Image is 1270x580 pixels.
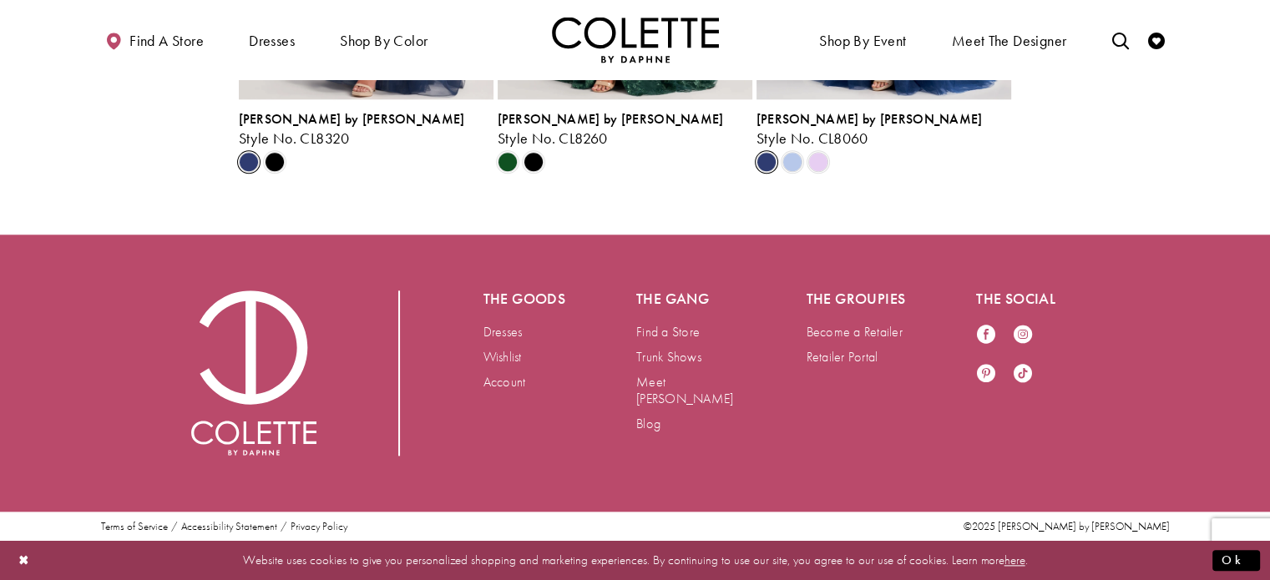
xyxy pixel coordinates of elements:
[239,152,259,172] i: Navy Blue
[756,110,983,128] span: [PERSON_NAME] by [PERSON_NAME]
[948,17,1071,63] a: Meet the designer
[1107,17,1132,63] a: Toggle search
[756,152,777,172] i: Navy Blue
[249,33,295,49] span: Dresses
[976,324,996,346] a: Visit our Facebook - Opens in new tab
[245,17,299,63] span: Dresses
[636,348,701,366] a: Trunk Shows
[756,112,1011,147] div: Colette by Daphne Style No. CL8060
[265,152,285,172] i: Black
[524,152,544,172] i: Black
[94,521,354,532] ul: Post footer menu
[636,323,700,340] a: Find a Store
[291,521,347,532] a: Privacy Policy
[498,152,518,172] i: Evergreen
[976,290,1080,307] h5: The social
[498,112,752,147] div: Colette by Daphne Style No. CL8260
[782,152,802,172] i: Bluebell
[1004,552,1025,568] a: here
[1013,363,1033,386] a: Visit our TikTok - Opens in new tab
[239,112,493,147] div: Colette by Daphne Style No. CL8320
[808,152,828,172] i: Lilac
[807,348,878,366] a: Retailer Portal
[1212,550,1260,571] button: Submit Dialog
[636,290,740,307] h5: The gang
[483,323,523,340] a: Dresses
[239,110,465,128] span: [PERSON_NAME] by [PERSON_NAME]
[498,110,724,128] span: [PERSON_NAME] by [PERSON_NAME]
[636,415,660,432] a: Blog
[1013,324,1033,346] a: Visit our Instagram - Opens in new tab
[552,17,719,63] a: Visit Home Page
[552,17,719,63] img: Colette by Daphne
[239,129,350,148] span: Style No. CL8320
[1144,17,1169,63] a: Check Wishlist
[101,17,208,63] a: Find a store
[807,323,903,340] a: Become a Retailer
[819,33,906,49] span: Shop By Event
[807,290,910,307] h5: The groupies
[815,17,910,63] span: Shop By Event
[483,348,522,366] a: Wishlist
[336,17,432,63] span: Shop by color
[120,549,1150,572] p: Website uses cookies to give you personalized shopping and marketing experiences. By continuing t...
[498,129,608,148] span: Style No. CL8260
[191,290,316,456] img: Colette by Daphne
[129,33,204,49] span: Find a store
[636,373,733,407] a: Meet [PERSON_NAME]
[756,129,868,148] span: Style No. CL8060
[952,33,1067,49] span: Meet the designer
[191,290,316,456] a: Visit Colette by Daphne Homepage
[964,519,1170,533] span: ©2025 [PERSON_NAME] by [PERSON_NAME]
[340,33,428,49] span: Shop by color
[968,315,1058,394] ul: Follow us
[181,521,277,532] a: Accessibility Statement
[10,546,38,575] button: Close Dialog
[483,290,570,307] h5: The goods
[101,521,168,532] a: Terms of Service
[483,373,526,391] a: Account
[976,363,996,386] a: Visit our Pinterest - Opens in new tab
